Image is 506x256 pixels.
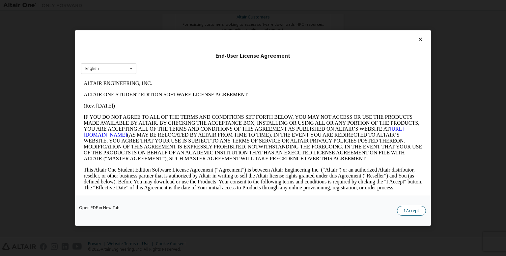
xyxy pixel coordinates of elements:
div: End-User License Agreement [81,53,425,59]
p: (Rev. [DATE]) [3,25,341,31]
p: ALTAIR ONE STUDENT EDITION SOFTWARE LICENSE AGREEMENT [3,14,341,20]
button: I Accept [397,206,426,216]
a: [URL][DOMAIN_NAME] [3,48,323,60]
p: IF YOU DO NOT AGREE TO ALL OF THE TERMS AND CONDITIONS SET FORTH BELOW, YOU MAY NOT ACCESS OR USE... [3,36,341,84]
p: This Altair One Student Edition Software License Agreement (“Agreement”) is between Altair Engine... [3,89,341,113]
a: Open PDF in New Tab [79,206,120,210]
div: English [85,67,99,71]
p: ALTAIR ENGINEERING, INC. [3,3,341,9]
